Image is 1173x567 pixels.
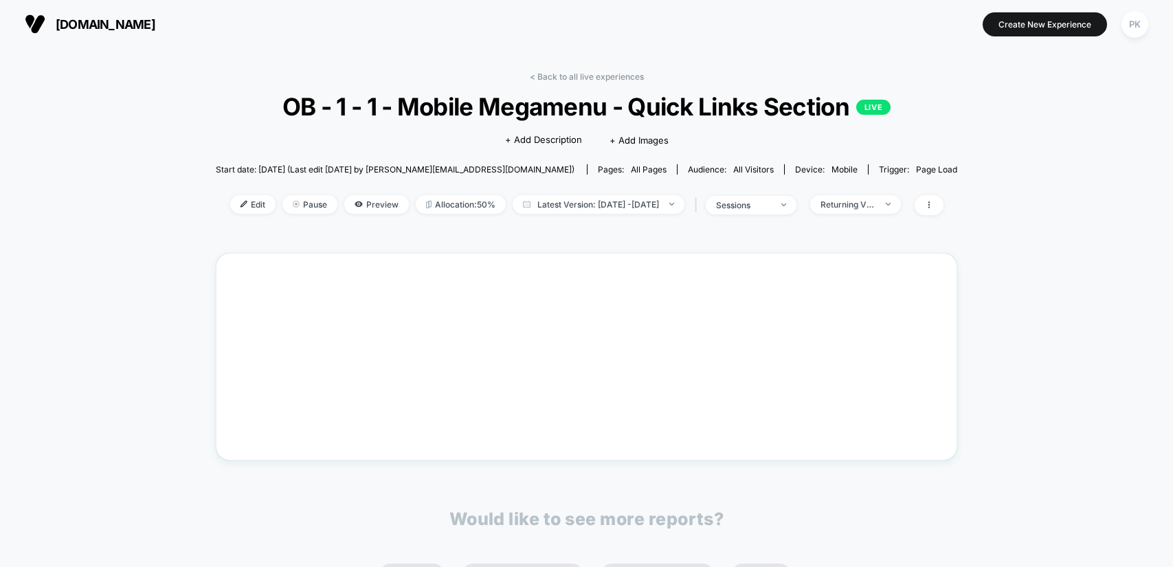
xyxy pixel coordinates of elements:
[426,201,432,208] img: rebalance
[530,71,644,82] a: < Back to all live experiences
[610,135,669,146] span: + Add Images
[513,195,684,214] span: Latest Version: [DATE] - [DATE]
[716,200,771,210] div: sessions
[416,195,506,214] span: Allocation: 50%
[282,195,337,214] span: Pause
[781,203,786,206] img: end
[505,133,582,147] span: + Add Description
[886,203,891,205] img: end
[56,17,155,32] span: [DOMAIN_NAME]
[21,13,159,35] button: [DOMAIN_NAME]
[669,203,674,205] img: end
[733,164,774,175] span: All Visitors
[688,164,774,175] div: Audience:
[523,201,530,208] img: calendar
[879,164,957,175] div: Trigger:
[916,164,957,175] span: Page Load
[293,201,300,208] img: end
[691,195,706,215] span: |
[344,195,409,214] span: Preview
[1117,10,1152,38] button: PK
[25,14,45,34] img: Visually logo
[598,164,667,175] div: Pages:
[216,164,574,175] span: Start date: [DATE] (Last edit [DATE] by [PERSON_NAME][EMAIL_ADDRESS][DOMAIN_NAME])
[449,509,724,529] p: Would like to see more reports?
[253,92,920,121] span: OB - 1 - 1 - Mobile Megamenu - Quick Links Section
[241,201,247,208] img: edit
[230,195,276,214] span: Edit
[631,164,667,175] span: all pages
[856,100,891,115] p: LIVE
[831,164,858,175] span: mobile
[1121,11,1148,38] div: PK
[784,164,868,175] span: Device:
[820,199,875,210] div: Returning Visitors
[983,12,1107,36] button: Create New Experience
